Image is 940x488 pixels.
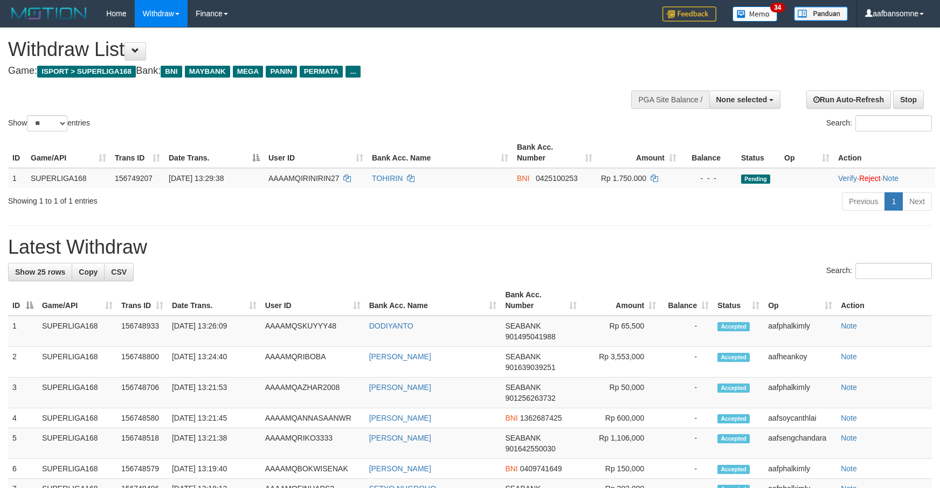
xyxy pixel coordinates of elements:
label: Search: [826,263,932,279]
td: 5 [8,428,38,459]
span: MEGA [233,66,264,78]
td: AAAAMQRIKO3333 [261,428,365,459]
span: SEABANK [505,322,541,330]
th: Bank Acc. Number: activate to sort column ascending [513,137,597,168]
th: Date Trans.: activate to sort column descending [164,137,264,168]
a: Reject [859,174,881,183]
td: SUPERLIGA168 [38,459,117,479]
a: Note [841,322,857,330]
td: 156748580 [117,408,168,428]
th: Bank Acc. Name: activate to sort column ascending [365,285,501,316]
th: Date Trans.: activate to sort column ascending [168,285,261,316]
td: 4 [8,408,38,428]
td: SUPERLIGA168 [38,316,117,347]
span: BNI [161,66,182,78]
td: Rp 600,000 [581,408,660,428]
a: TOHIRIN [372,174,403,183]
td: - [660,347,713,378]
th: Trans ID: activate to sort column ascending [110,137,164,168]
td: aafsoycanthlai [764,408,837,428]
a: Note [841,434,857,442]
td: [DATE] 13:21:38 [168,428,261,459]
span: MAYBANK [185,66,230,78]
th: User ID: activate to sort column ascending [264,137,368,168]
a: Stop [893,90,924,109]
span: CSV [111,268,127,276]
a: Note [841,383,857,392]
td: AAAAMQRIBOBA [261,347,365,378]
td: SUPERLIGA168 [38,347,117,378]
td: 156748800 [117,347,168,378]
a: 1 [884,192,903,211]
span: Accepted [717,434,750,443]
a: [PERSON_NAME] [369,464,431,473]
span: SEABANK [505,434,541,442]
a: Note [841,352,857,361]
label: Show entries [8,115,90,131]
input: Search: [855,263,932,279]
span: 34 [770,3,785,12]
span: [DATE] 13:29:38 [169,174,224,183]
th: Amount: activate to sort column ascending [597,137,681,168]
th: Bank Acc. Name: activate to sort column ascending [368,137,513,168]
button: None selected [709,90,781,109]
td: 156748933 [117,316,168,347]
td: Rp 150,000 [581,459,660,479]
a: [PERSON_NAME] [369,383,431,392]
td: - [660,459,713,479]
td: - [660,408,713,428]
label: Search: [826,115,932,131]
img: panduan.png [794,6,848,21]
span: SEABANK [505,352,541,361]
th: Status [737,137,780,168]
th: Amount: activate to sort column ascending [581,285,660,316]
span: Accepted [717,384,750,393]
th: Action [834,137,935,168]
span: Show 25 rows [15,268,65,276]
span: PERMATA [300,66,343,78]
span: Accepted [717,465,750,474]
span: Copy 0425100253 to clipboard [536,174,578,183]
td: · · [834,168,935,188]
a: [PERSON_NAME] [369,352,431,361]
img: Button%20Memo.svg [732,6,778,22]
td: 1 [8,316,38,347]
img: MOTION_logo.png [8,5,90,22]
th: Op: activate to sort column ascending [764,285,837,316]
td: [DATE] 13:21:53 [168,378,261,408]
td: 156748706 [117,378,168,408]
td: Rp 1,106,000 [581,428,660,459]
a: DODIYANTO [369,322,413,330]
a: Note [841,464,857,473]
td: AAAAMQANNASAANWR [261,408,365,428]
span: ISPORT > SUPERLIGA168 [37,66,136,78]
th: Game/API: activate to sort column ascending [38,285,117,316]
select: Showentries [27,115,67,131]
th: Trans ID: activate to sort column ascending [117,285,168,316]
td: aafsengchandara [764,428,837,459]
a: [PERSON_NAME] [369,414,431,422]
th: ID [8,137,26,168]
td: [DATE] 13:26:09 [168,316,261,347]
td: 6 [8,459,38,479]
td: Rp 3,553,000 [581,347,660,378]
a: CSV [104,263,134,281]
span: Copy 901642550030 to clipboard [505,444,555,453]
a: [PERSON_NAME] [369,434,431,442]
span: Copy 901495041988 to clipboard [505,332,555,341]
td: 2 [8,347,38,378]
span: Accepted [717,322,750,331]
span: Copy 901639039251 to clipboard [505,363,555,372]
td: AAAAMQBOKWISENAK [261,459,365,479]
td: SUPERLIGA168 [38,428,117,459]
td: aafphalkimly [764,459,837,479]
div: - - - [685,173,732,184]
span: BNI [505,414,517,422]
a: Previous [842,192,885,211]
span: BNI [517,174,529,183]
td: - [660,378,713,408]
a: Note [882,174,898,183]
th: Status: activate to sort column ascending [713,285,764,316]
span: Copy 901256263732 to clipboard [505,394,555,402]
td: 3 [8,378,38,408]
